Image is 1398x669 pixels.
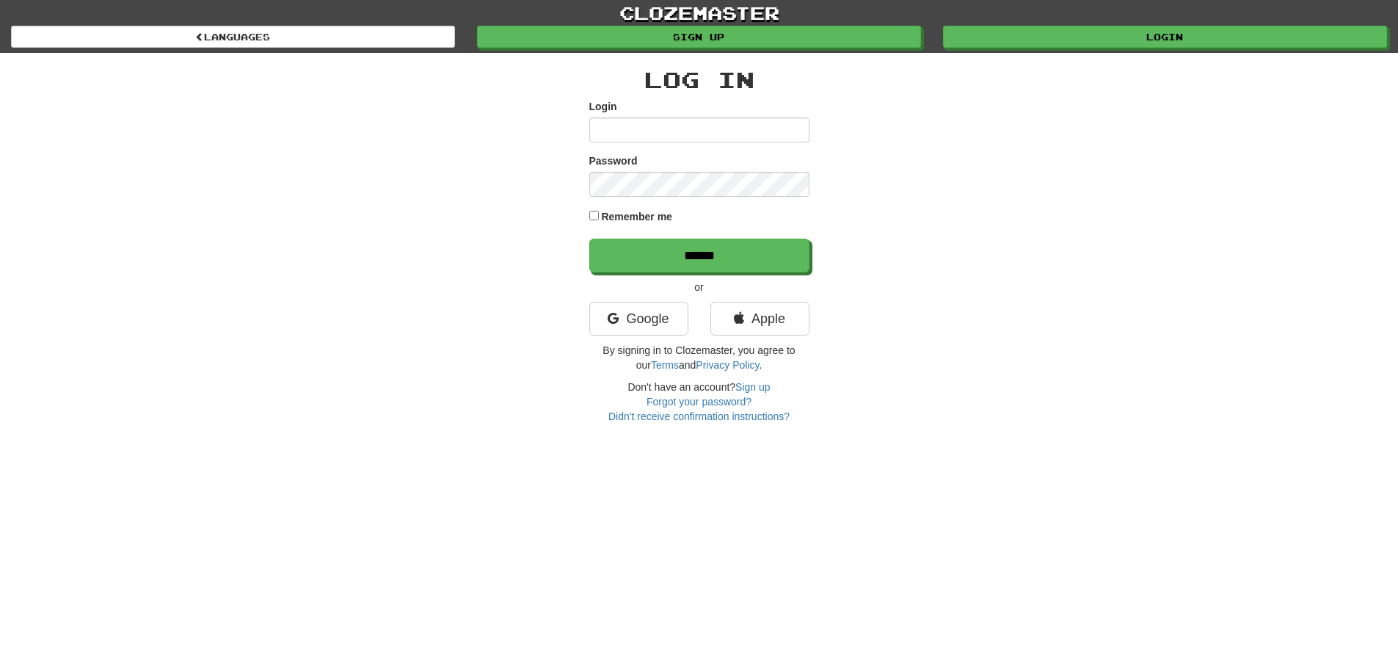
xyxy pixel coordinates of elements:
label: Login [589,99,617,114]
a: Languages [11,26,455,48]
a: Sign up [735,381,770,393]
p: or [589,280,809,294]
a: Didn't receive confirmation instructions? [608,411,790,422]
a: Apple [710,302,809,336]
h2: Log In [589,68,809,92]
label: Remember me [601,209,672,224]
a: Google [589,302,688,336]
a: Privacy Policy [696,359,759,371]
label: Password [589,153,638,168]
div: Don't have an account? [589,380,809,424]
a: Login [943,26,1387,48]
p: By signing in to Clozemaster, you agree to our and . [589,343,809,372]
a: Sign up [477,26,921,48]
a: Forgot your password? [647,396,751,408]
a: Terms [651,359,679,371]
